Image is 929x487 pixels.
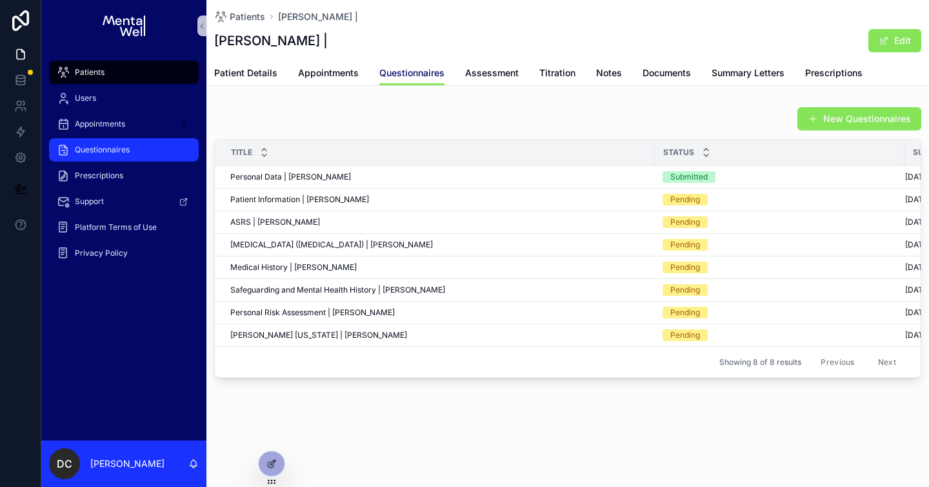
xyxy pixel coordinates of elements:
div: Pending [670,329,700,341]
a: Patients [49,61,199,84]
span: Patients [230,10,265,23]
a: Titration [539,61,575,87]
span: Title [231,147,252,158]
button: Edit [868,29,921,52]
a: [MEDICAL_DATA] ([MEDICAL_DATA]) | [PERSON_NAME] [230,240,647,250]
span: ASRS | [PERSON_NAME] [230,217,320,227]
a: Summary Letters [712,61,784,87]
a: Patient Information | [PERSON_NAME] [230,194,647,205]
a: Personal Risk Assessment | [PERSON_NAME] [230,307,647,318]
h1: [PERSON_NAME] | [214,32,328,50]
a: Privacy Policy [49,242,199,265]
span: Safeguarding and Mental Health History | [PERSON_NAME] [230,285,445,295]
a: Pending [663,239,897,251]
span: Privacy Policy [75,248,128,258]
a: Documents [643,61,691,87]
a: Pending [663,307,897,318]
span: [MEDICAL_DATA] ([MEDICAL_DATA]) | [PERSON_NAME] [230,240,433,250]
a: Medical History | [PERSON_NAME] [230,262,647,273]
a: Questionnaires [49,138,199,161]
a: Pending [663,262,897,273]
p: [PERSON_NAME] [90,457,165,470]
a: Assessment [465,61,519,87]
img: App logo [103,16,145,36]
a: Pending [663,329,897,341]
a: Users [49,87,199,110]
span: [PERSON_NAME] [US_STATE] | [PERSON_NAME] [230,330,407,340]
a: Appointments [49,112,199,136]
div: Pending [670,216,700,228]
a: Patients [214,10,265,23]
span: Prescriptions [805,67,863,79]
span: DC [57,456,72,471]
a: Prescriptions [805,61,863,87]
a: Platform Terms of Use [49,216,199,239]
span: Appointments [75,119,125,129]
span: Showing 8 of 8 results [719,357,801,368]
span: Summary Letters [712,67,784,79]
span: Personal Data | [PERSON_NAME] [230,172,351,182]
a: Prescriptions [49,164,199,187]
a: Submitted [663,171,897,183]
div: Pending [670,239,700,251]
span: Titration [539,67,575,79]
div: Pending [670,307,700,318]
span: Status [663,147,694,158]
div: Pending [670,284,700,296]
span: Patient Information | [PERSON_NAME] [230,194,369,205]
a: Personal Data | [PERSON_NAME] [230,172,647,182]
div: scrollable content [41,52,206,282]
span: Questionnaires [379,67,445,79]
a: Notes [596,61,622,87]
button: New Questionnaires [797,107,921,130]
span: Prescriptions [75,171,123,181]
span: Personal Risk Assessment | [PERSON_NAME] [230,307,395,318]
a: Patient Details [214,61,277,87]
a: [PERSON_NAME] | [278,10,358,23]
span: Documents [643,67,691,79]
a: Questionnaires [379,61,445,86]
a: Appointments [298,61,359,87]
span: Assessment [465,67,519,79]
a: Safeguarding and Mental Health History | [PERSON_NAME] [230,285,647,295]
a: Pending [663,194,897,205]
span: Users [75,93,96,103]
span: Notes [596,67,622,79]
span: Appointments [298,67,359,79]
a: ASRS | [PERSON_NAME] [230,217,647,227]
span: Patients [75,67,105,78]
a: Pending [663,284,897,296]
div: Pending [670,194,700,205]
span: Patient Details [214,67,277,79]
div: Pending [670,262,700,273]
span: Questionnaires [75,145,130,155]
div: Submitted [670,171,708,183]
a: Pending [663,216,897,228]
a: [PERSON_NAME] [US_STATE] | [PERSON_NAME] [230,330,647,340]
a: Support [49,190,199,213]
span: Platform Terms of Use [75,222,157,233]
span: Support [75,196,104,207]
span: Medical History | [PERSON_NAME] [230,262,357,273]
